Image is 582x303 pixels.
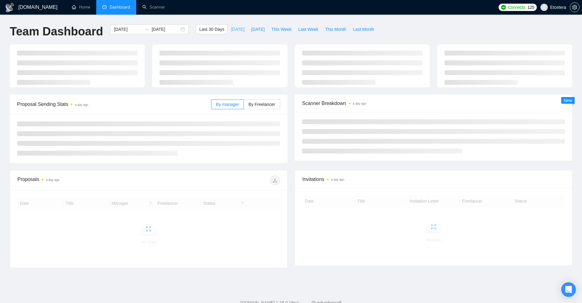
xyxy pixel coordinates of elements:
[325,26,346,33] span: This Month
[271,26,291,33] span: This Week
[231,26,244,33] span: [DATE]
[353,26,374,33] span: Last Month
[144,27,149,32] span: swap-right
[542,5,546,9] span: user
[144,27,149,32] span: to
[248,24,268,34] button: [DATE]
[72,5,90,10] a: homeHome
[322,24,350,34] button: This Month
[564,98,572,103] span: New
[228,24,248,34] button: [DATE]
[114,26,142,33] input: Start date
[110,5,130,10] span: Dashboard
[75,103,88,106] time: a day ago
[302,175,565,183] span: Invitations
[152,26,179,33] input: End date
[199,26,224,33] span: Last 30 Days
[501,5,506,10] img: upwork-logo.png
[331,178,345,181] time: a day ago
[17,175,148,185] div: Proposals
[268,24,295,34] button: This Week
[102,5,107,9] span: dashboard
[17,100,211,108] span: Proposal Sending Stats
[570,2,580,12] button: setting
[10,24,103,39] h1: Team Dashboard
[570,5,580,10] a: setting
[353,102,366,105] time: a day ago
[196,24,228,34] button: Last 30 Days
[295,24,322,34] button: Last Week
[142,5,165,10] a: searchScanner
[5,3,15,13] img: logo
[302,99,565,107] span: Scanner Breakdown
[298,26,318,33] span: Last Week
[570,5,579,10] span: setting
[216,102,239,107] span: By manager
[251,26,265,33] span: [DATE]
[248,102,275,107] span: By Freelancer
[561,282,576,297] div: Open Intercom Messenger
[46,178,59,182] time: a day ago
[350,24,377,34] button: Last Month
[527,4,534,11] span: 125
[508,4,526,11] span: Connects:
